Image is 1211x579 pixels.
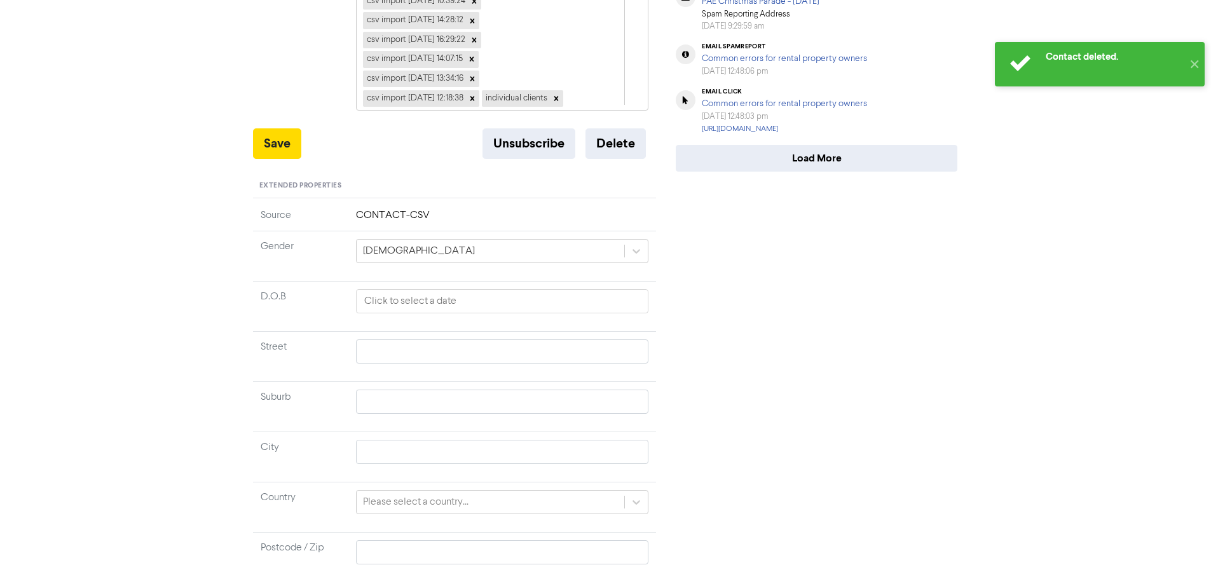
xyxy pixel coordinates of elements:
[702,20,819,32] div: [DATE] 9:29:59 am
[1046,50,1182,64] div: Contact deleted.
[253,381,348,432] td: Suburb
[702,88,867,95] div: email click
[702,111,867,123] div: [DATE] 12:48:03 pm
[253,128,301,159] button: Save
[363,243,475,259] div: [DEMOGRAPHIC_DATA]
[702,125,778,133] a: [URL][DOMAIN_NAME]
[482,128,575,159] button: Unsubscribe
[253,174,657,198] div: Extended Properties
[253,281,348,331] td: D.O.B
[585,128,646,159] button: Delete
[676,145,957,172] button: Load More
[702,43,867,50] div: email spamreport
[1051,442,1211,579] iframe: Chat Widget
[702,99,867,108] a: Common errors for rental property owners
[363,494,469,510] div: Please select a country...
[363,32,467,48] div: csv import [DATE] 16:29:22
[253,331,348,381] td: Street
[363,90,465,107] div: csv import [DATE] 12:18:38
[253,432,348,482] td: City
[253,208,348,231] td: Source
[356,289,649,313] input: Click to select a date
[363,71,465,87] div: csv import [DATE] 13:34:16
[702,54,867,63] a: Common errors for rental property owners
[702,65,867,78] div: [DATE] 12:48:06 pm
[253,482,348,532] td: Country
[363,12,465,29] div: csv import [DATE] 14:28:12
[253,231,348,281] td: Gender
[363,51,465,67] div: csv import [DATE] 14:07:15
[348,208,657,231] td: CONTACT-CSV
[482,90,549,107] div: individual clients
